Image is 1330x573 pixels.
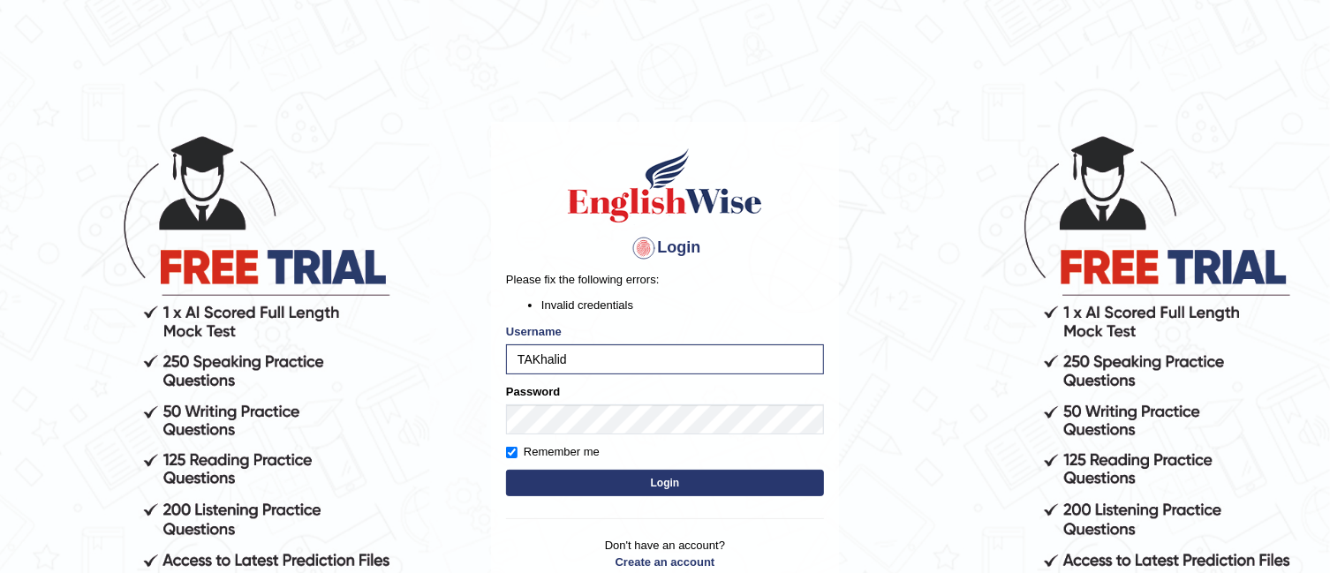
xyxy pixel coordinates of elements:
[564,146,766,225] img: Logo of English Wise sign in for intelligent practice with AI
[541,297,824,313] li: Invalid credentials
[506,470,824,496] button: Login
[506,443,600,461] label: Remember me
[506,383,560,400] label: Password
[506,447,518,458] input: Remember me
[506,234,824,262] h4: Login
[506,323,562,340] label: Username
[506,554,824,570] a: Create an account
[506,271,824,288] p: Please fix the following errors:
